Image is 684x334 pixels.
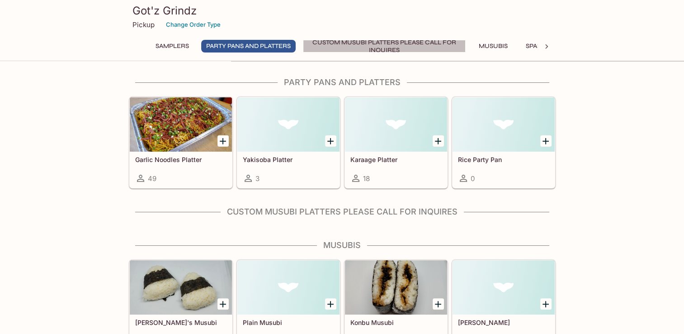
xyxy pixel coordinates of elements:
[458,319,549,326] h5: [PERSON_NAME]
[255,174,259,183] span: 3
[303,40,466,52] button: Custom Musubi Platters PLEASE CALL FOR INQUIRES
[130,260,232,315] div: Kai G's Musubi
[458,156,549,163] h5: Rice Party Pan
[237,260,340,315] div: Plain Musubi
[433,298,444,310] button: Add Konbu Musubi
[243,156,334,163] h5: Yakisoba Platter
[243,319,334,326] h5: Plain Musubi
[521,40,578,52] button: Spam Musubis
[433,135,444,147] button: Add Karaage Platter
[453,97,555,152] div: Rice Party Pan
[135,156,226,163] h5: Garlic Noodles Platter
[130,97,232,152] div: Garlic Noodles Platter
[344,97,448,188] a: Karaage Platter18
[129,240,556,250] h4: Musubis
[162,18,225,32] button: Change Order Type
[345,97,447,152] div: Karaage Platter
[325,298,336,310] button: Add Plain Musubi
[132,20,155,29] p: Pickup
[129,77,556,87] h4: Party Pans and Platters
[217,298,229,310] button: Add Kai G's Musubi
[325,135,336,147] button: Add Yakisoba Platter
[345,260,447,315] div: Konbu Musubi
[237,97,340,152] div: Yakisoba Platter
[129,97,232,188] a: Garlic Noodles Platter49
[237,97,340,188] a: Yakisoba Platter3
[350,319,442,326] h5: Konbu Musubi
[540,135,552,147] button: Add Rice Party Pan
[363,174,370,183] span: 18
[453,260,555,315] div: Okaka Musubi
[129,207,556,217] h4: Custom Musubi Platters PLEASE CALL FOR INQUIRES
[473,40,514,52] button: Musubis
[350,156,442,163] h5: Karaage Platter
[135,319,226,326] h5: [PERSON_NAME]'s Musubi
[217,135,229,147] button: Add Garlic Noodles Platter
[132,4,552,18] h3: Got'z Grindz
[452,97,555,188] a: Rice Party Pan0
[151,40,194,52] button: Samplers
[540,298,552,310] button: Add Okaka Musubi
[471,174,475,183] span: 0
[201,40,296,52] button: Party Pans and Platters
[148,174,156,183] span: 49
